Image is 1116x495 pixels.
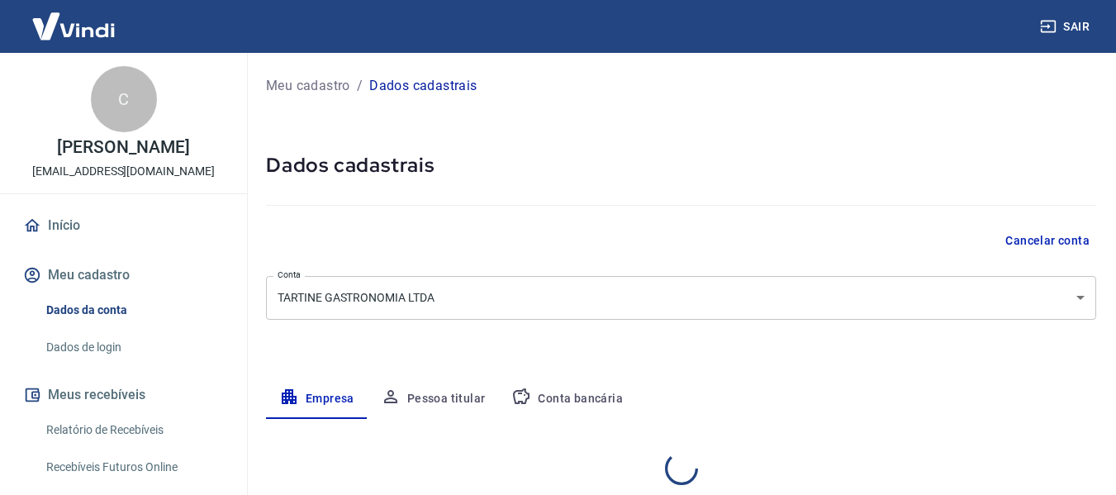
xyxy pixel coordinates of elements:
[40,331,227,364] a: Dados de login
[266,276,1096,320] div: TARTINE GASTRONOMIA LTDA
[20,257,227,293] button: Meu cadastro
[266,76,350,96] a: Meu cadastro
[368,379,499,419] button: Pessoa titular
[1037,12,1096,42] button: Sair
[40,413,227,447] a: Relatório de Recebíveis
[57,139,189,156] p: [PERSON_NAME]
[266,379,368,419] button: Empresa
[278,269,301,281] label: Conta
[266,152,1096,178] h5: Dados cadastrais
[20,207,227,244] a: Início
[369,76,477,96] p: Dados cadastrais
[498,379,636,419] button: Conta bancária
[32,163,215,180] p: [EMAIL_ADDRESS][DOMAIN_NAME]
[357,76,363,96] p: /
[20,377,227,413] button: Meus recebíveis
[40,450,227,484] a: Recebíveis Futuros Online
[20,1,127,51] img: Vindi
[91,66,157,132] div: C
[999,226,1096,256] button: Cancelar conta
[40,293,227,327] a: Dados da conta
